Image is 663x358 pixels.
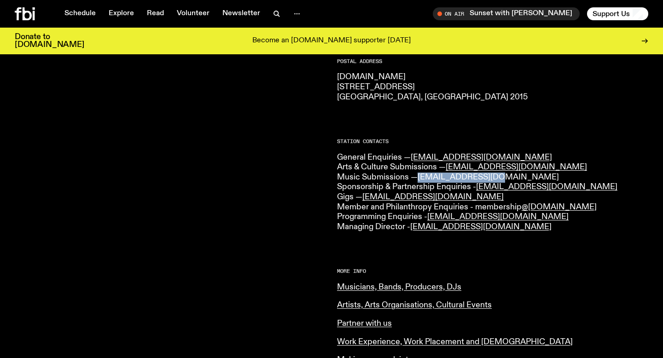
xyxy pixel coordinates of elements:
[252,37,411,45] p: Become an [DOMAIN_NAME] supporter [DATE]
[427,213,569,221] a: [EMAIL_ADDRESS][DOMAIN_NAME]
[337,153,648,232] p: General Enquiries — Arts & Culture Submissions — Music Submissions — Sponsorship & Partnership En...
[337,59,648,64] h2: Postal Address
[337,72,648,102] p: [DOMAIN_NAME] [STREET_ADDRESS] [GEOGRAPHIC_DATA], [GEOGRAPHIC_DATA] 2015
[15,33,84,49] h3: Donate to [DOMAIN_NAME]
[587,7,648,20] button: Support Us
[446,163,587,171] a: [EMAIL_ADDRESS][DOMAIN_NAME]
[59,7,101,20] a: Schedule
[337,319,392,328] a: Partner with us
[476,183,617,191] a: [EMAIL_ADDRESS][DOMAIN_NAME]
[593,10,630,18] span: Support Us
[433,7,580,20] button: On AirSunset with [PERSON_NAME]
[410,223,552,231] a: [EMAIL_ADDRESS][DOMAIN_NAME]
[337,283,461,291] a: Musicians, Bands, Producers, DJs
[337,269,648,274] h2: More Info
[103,7,140,20] a: Explore
[362,193,504,201] a: [EMAIL_ADDRESS][DOMAIN_NAME]
[141,7,169,20] a: Read
[337,338,573,346] a: Work Experience, Work Placement and [DEMOGRAPHIC_DATA]
[411,153,552,162] a: [EMAIL_ADDRESS][DOMAIN_NAME]
[217,7,266,20] a: Newsletter
[337,139,648,144] h2: Station Contacts
[337,301,492,309] a: Artists, Arts Organisations, Cultural Events
[418,173,559,181] a: [EMAIL_ADDRESS][DOMAIN_NAME]
[522,203,597,211] a: @[DOMAIN_NAME]
[171,7,215,20] a: Volunteer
